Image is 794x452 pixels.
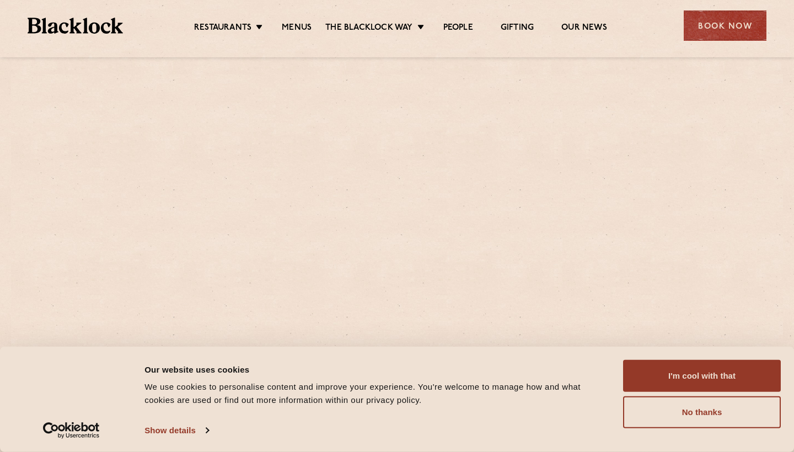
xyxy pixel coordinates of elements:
[623,396,781,428] button: No thanks
[23,422,120,439] a: Usercentrics Cookiebot - opens in a new window
[561,23,607,35] a: Our News
[443,23,473,35] a: People
[144,422,208,439] a: Show details
[623,360,781,392] button: I'm cool with that
[325,23,412,35] a: The Blacklock Way
[144,363,610,376] div: Our website uses cookies
[684,10,766,41] div: Book Now
[282,23,312,35] a: Menus
[144,380,610,407] div: We use cookies to personalise content and improve your experience. You're welcome to manage how a...
[28,18,123,34] img: BL_Textured_Logo-footer-cropped.svg
[501,23,534,35] a: Gifting
[194,23,251,35] a: Restaurants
